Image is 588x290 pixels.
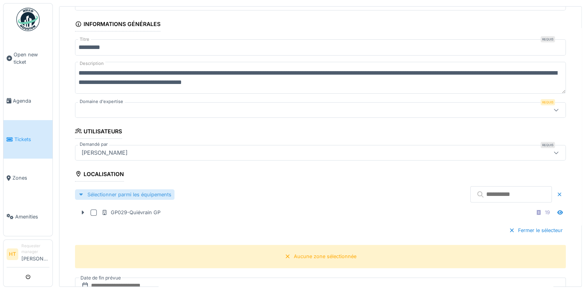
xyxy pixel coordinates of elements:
[545,209,550,216] div: 19
[78,59,105,68] label: Description
[101,209,161,216] div: GP029-Quiévrain GP
[21,243,49,255] div: Requester manager
[3,197,52,236] a: Amenities
[3,159,52,197] a: Zones
[78,98,125,105] label: Domaine d'expertise
[7,248,18,260] li: HT
[7,243,49,267] a: HT Requester manager[PERSON_NAME]
[3,35,52,82] a: Open new ticket
[3,82,52,120] a: Agenda
[14,136,49,143] span: Tickets
[80,274,122,282] label: Date de fin prévue
[294,253,356,260] div: Aucune zone sélectionnée
[3,120,52,159] a: Tickets
[541,142,555,148] div: Requis
[75,126,122,139] div: Utilisateurs
[21,243,49,266] li: [PERSON_NAME]
[541,99,555,105] div: Requis
[16,8,40,31] img: Badge_color-CXgf-gQk.svg
[541,36,555,42] div: Requis
[79,148,131,157] div: [PERSON_NAME]
[78,141,109,148] label: Demandé par
[15,213,49,220] span: Amenities
[12,174,49,182] span: Zones
[13,97,49,105] span: Agenda
[75,189,174,200] div: Sélectionner parmi les équipements
[75,18,161,31] div: Informations générales
[75,168,124,182] div: Localisation
[506,225,566,236] div: Fermer le sélecteur
[78,36,91,43] label: Titre
[14,51,49,66] span: Open new ticket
